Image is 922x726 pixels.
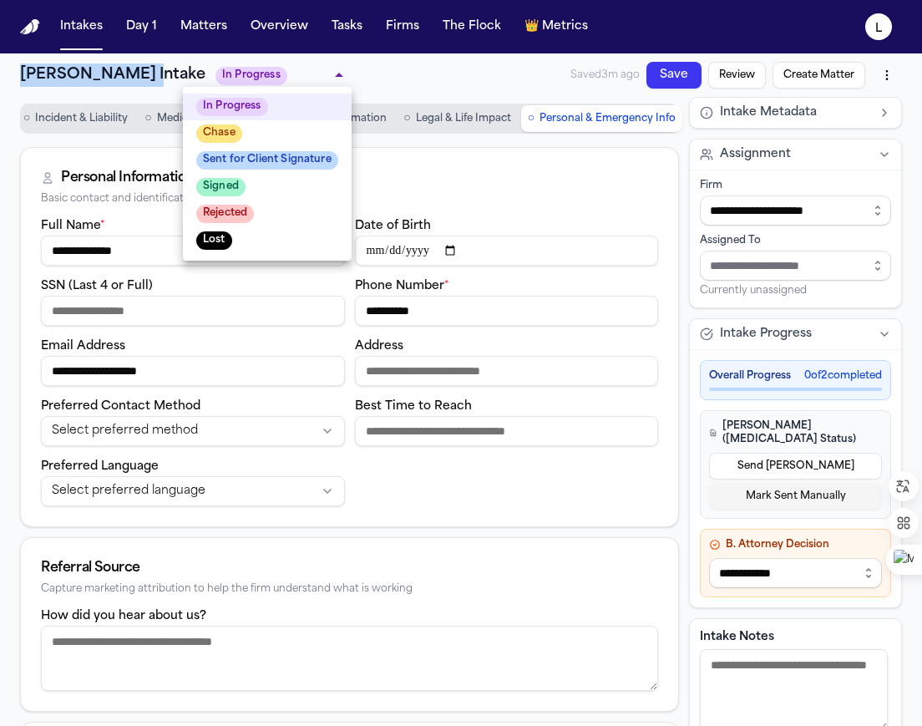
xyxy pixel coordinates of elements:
span: Sent for Client Signature [196,151,338,170]
span: Chase [196,124,242,143]
span: Lost [196,231,232,250]
span: Rejected [196,205,254,223]
span: Signed [196,178,246,196]
span: In Progress [196,98,268,116]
